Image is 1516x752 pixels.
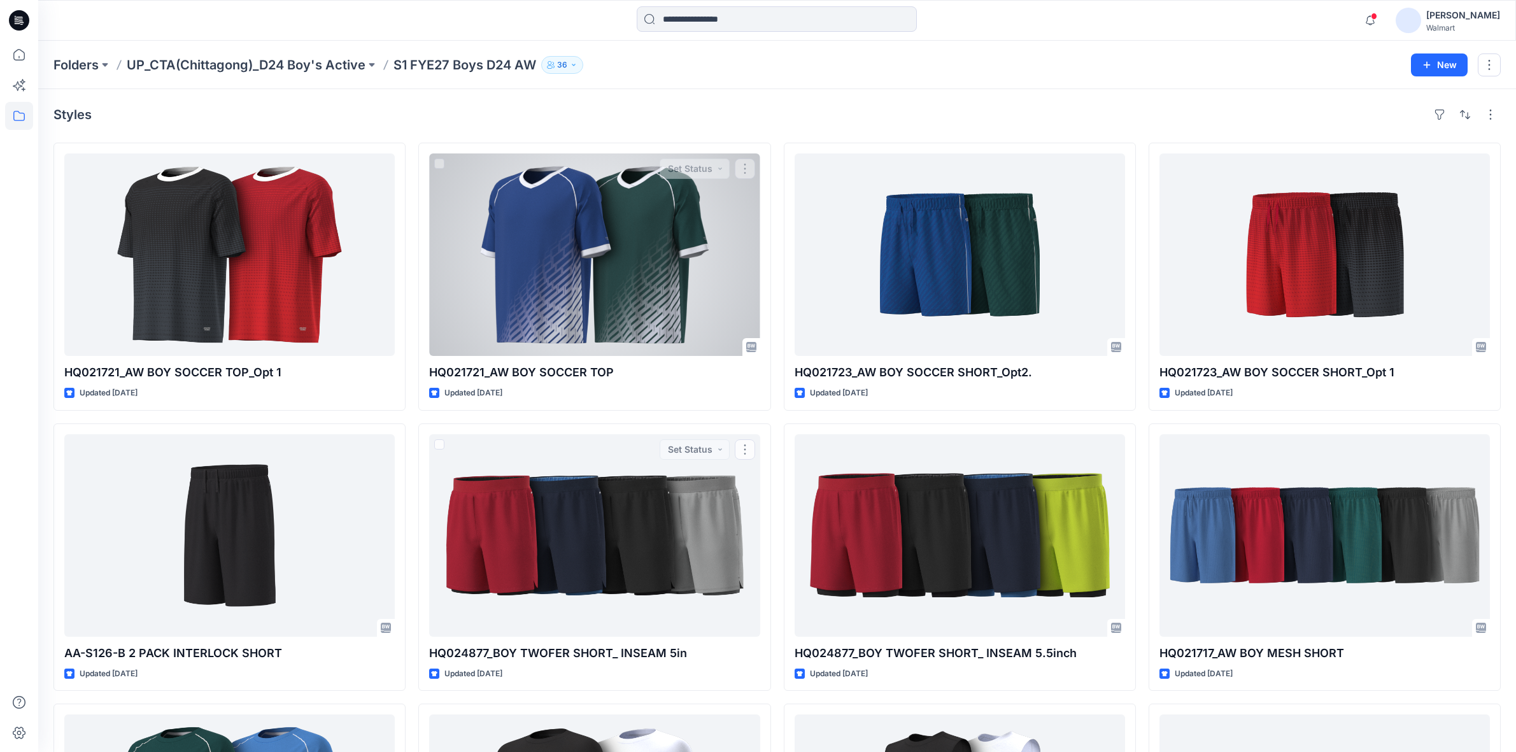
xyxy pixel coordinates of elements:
p: Updated [DATE] [1175,667,1233,681]
p: Updated [DATE] [1175,387,1233,400]
p: HQ024877_BOY TWOFER SHORT_ INSEAM 5.5inch [795,644,1125,662]
div: [PERSON_NAME] [1426,8,1500,23]
a: HQ021721_AW BOY SOCCER TOP [429,153,760,356]
button: 36 [541,56,583,74]
p: 36 [557,58,567,72]
p: Updated [DATE] [810,667,868,681]
p: HQ021723_AW BOY SOCCER SHORT_Opt 1 [1159,364,1490,381]
p: S1 FYE27 Boys D24 AW [393,56,536,74]
p: HQ021717_AW BOY MESH SHORT [1159,644,1490,662]
a: AA-S126-B 2 PACK INTERLOCK SHORT [64,434,395,637]
p: HQ021721_AW BOY SOCCER TOP [429,364,760,381]
h4: Styles [53,107,92,122]
p: Updated [DATE] [444,387,502,400]
img: avatar [1396,8,1421,33]
p: Updated [DATE] [80,387,138,400]
a: HQ021723_AW BOY SOCCER SHORT_Opt 1 [1159,153,1490,356]
p: Updated [DATE] [810,387,868,400]
a: HQ024877_BOY TWOFER SHORT_ INSEAM 5in [429,434,760,637]
p: Updated [DATE] [444,667,502,681]
p: HQ021721_AW BOY SOCCER TOP_Opt 1 [64,364,395,381]
p: HQ021723_AW BOY SOCCER SHORT_Opt2. [795,364,1125,381]
p: Updated [DATE] [80,667,138,681]
p: HQ024877_BOY TWOFER SHORT_ INSEAM 5in [429,644,760,662]
button: New [1411,53,1468,76]
p: AA-S126-B 2 PACK INTERLOCK SHORT [64,644,395,662]
a: HQ024877_BOY TWOFER SHORT_ INSEAM 5.5inch [795,434,1125,637]
div: Walmart [1426,23,1500,32]
a: UP_CTA(Chittagong)_D24 Boy's Active [127,56,365,74]
a: HQ021721_AW BOY SOCCER TOP_Opt 1 [64,153,395,356]
a: HQ021717_AW BOY MESH SHORT [1159,434,1490,637]
a: Folders [53,56,99,74]
a: HQ021723_AW BOY SOCCER SHORT_Opt2. [795,153,1125,356]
